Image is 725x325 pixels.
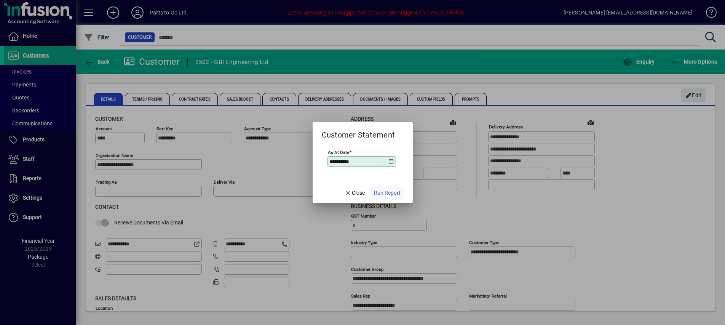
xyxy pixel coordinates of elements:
[313,122,404,141] h2: Customer Statement
[371,186,404,200] button: Run Report
[374,189,401,197] span: Run Report
[342,186,368,200] button: Close
[328,149,349,155] mat-label: As at Date
[345,189,365,197] span: Close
